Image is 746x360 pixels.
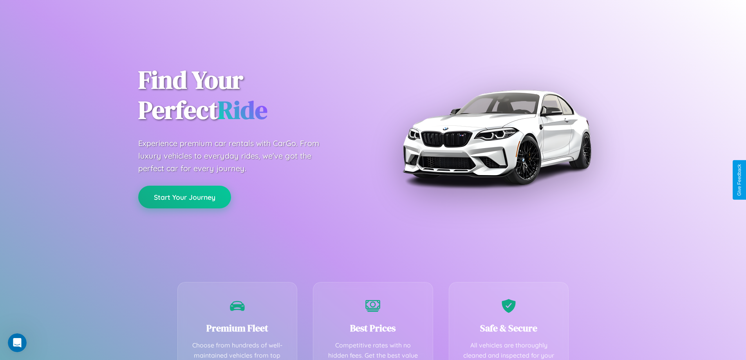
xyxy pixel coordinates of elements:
h3: Best Prices [325,322,421,335]
h3: Premium Fleet [190,322,285,335]
h3: Safe & Secure [461,322,557,335]
button: Start Your Journey [138,186,231,208]
span: Ride [218,93,267,127]
p: Experience premium car rentals with CarGo. From luxury vehicles to everyday rides, we've got the ... [138,137,334,175]
h1: Find Your Perfect [138,65,361,125]
div: Give Feedback [737,164,742,196]
img: Premium BMW car rental vehicle [399,39,594,235]
iframe: Intercom live chat [8,333,27,352]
